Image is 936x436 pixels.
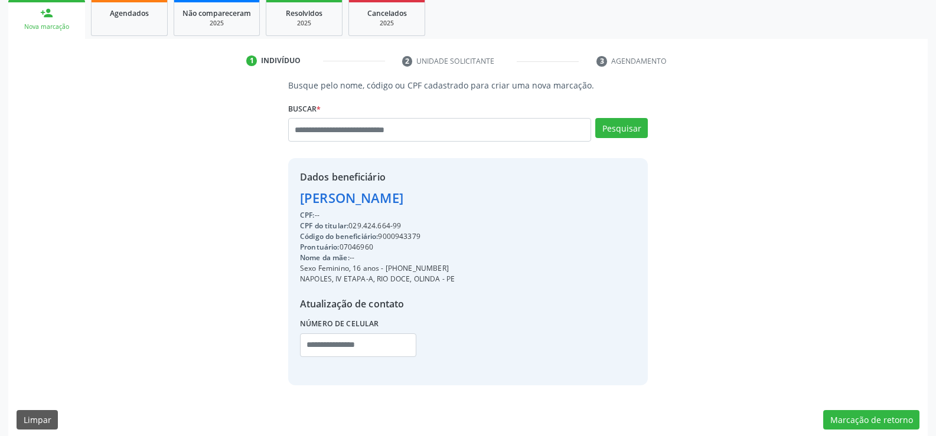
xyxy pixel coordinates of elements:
span: CPF do titular: [300,221,348,231]
div: [PERSON_NAME] [300,188,455,208]
button: Limpar [17,410,58,430]
div: person_add [40,6,53,19]
div: 2025 [182,19,251,28]
div: 07046960 [300,242,455,253]
div: -- [300,253,455,263]
div: 2025 [357,19,416,28]
div: Sexo Feminino, 16 anos - [PHONE_NUMBER] [300,263,455,274]
span: Nome da mãe: [300,253,350,263]
div: -- [300,210,455,221]
span: Não compareceram [182,8,251,18]
div: Indivíduo [261,55,301,66]
span: CPF: [300,210,315,220]
div: NAPOLES, IV ETAPA-A, RIO DOCE, OLINDA - PE [300,274,455,284]
div: 029.424.664-99 [300,221,455,231]
span: Resolvidos [286,8,322,18]
div: 9000943379 [300,231,455,242]
span: Cancelados [367,8,407,18]
span: Agendados [110,8,149,18]
label: Número de celular [300,315,379,333]
div: Nova marcação [17,22,77,31]
button: Marcação de retorno [823,410,919,430]
div: 1 [246,55,257,66]
label: Buscar [288,100,321,118]
p: Busque pelo nome, código ou CPF cadastrado para criar uma nova marcação. [288,79,648,91]
span: Código do beneficiário: [300,231,378,241]
button: Pesquisar [595,118,648,138]
div: Atualização de contato [300,297,455,311]
div: Dados beneficiário [300,170,455,184]
span: Prontuário: [300,242,340,252]
div: 2025 [275,19,334,28]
